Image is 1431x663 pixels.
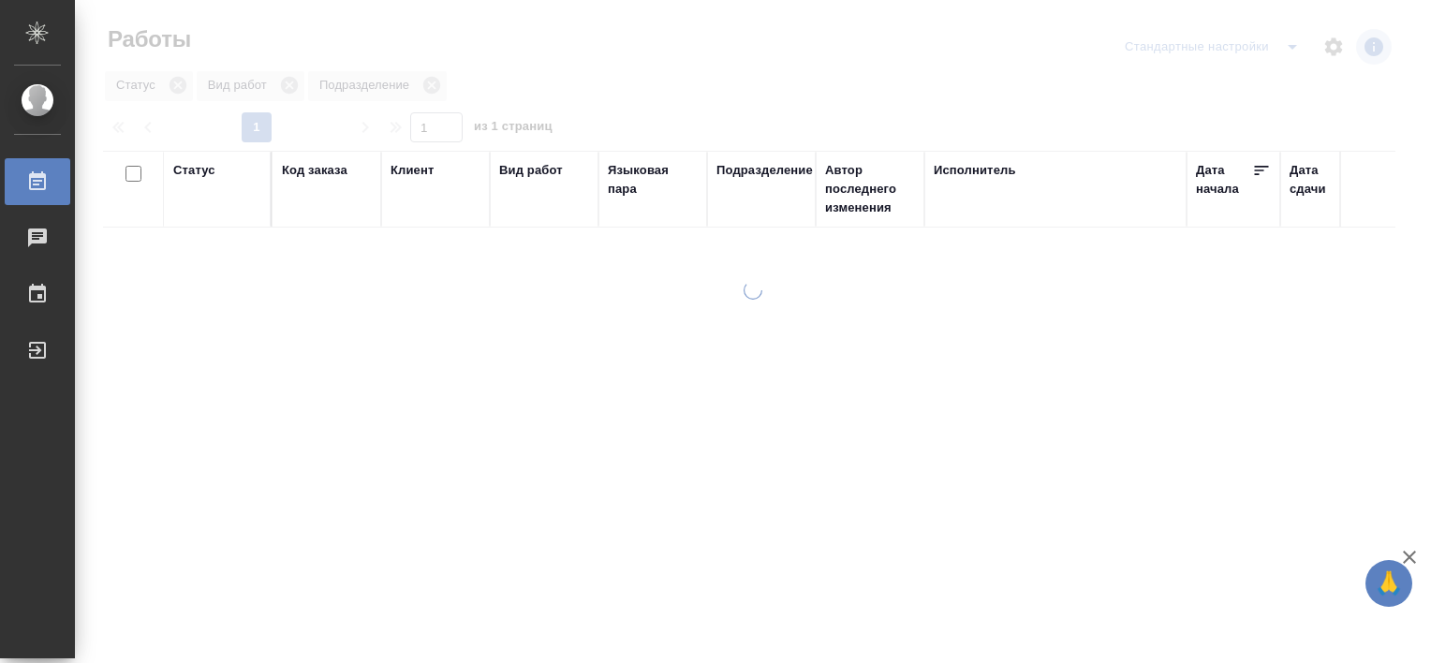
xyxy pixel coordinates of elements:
div: Исполнитель [934,161,1016,180]
div: Автор последнего изменения [825,161,915,217]
div: Статус [173,161,215,180]
div: Дата сдачи [1290,161,1346,199]
div: Вид работ [499,161,563,180]
div: Дата начала [1196,161,1252,199]
div: Клиент [391,161,434,180]
button: 🙏 [1365,560,1412,607]
span: 🙏 [1373,564,1405,603]
div: Код заказа [282,161,347,180]
div: Языковая пара [608,161,698,199]
div: Подразделение [716,161,813,180]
